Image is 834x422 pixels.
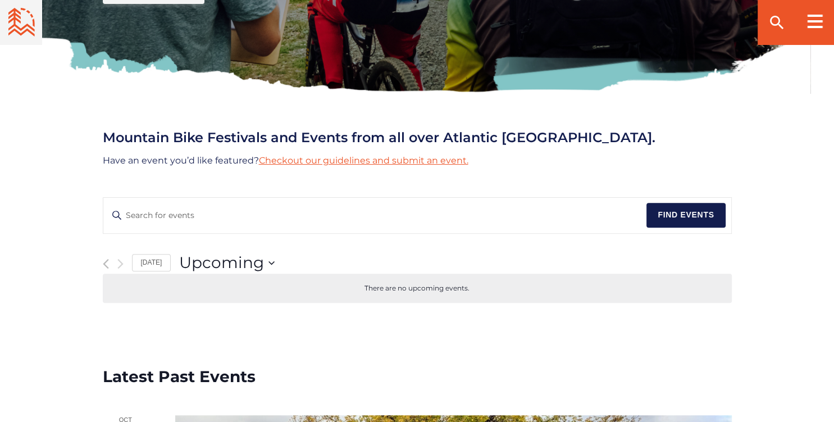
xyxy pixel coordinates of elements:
h2: Latest Past Events [103,366,732,388]
a: Checkout our guidelines and submit an event. [259,155,468,166]
ion-icon: search [768,13,786,31]
input: Enter Keyword. Search for events by Keyword. [103,198,647,233]
h3: Mountain Bike Festivals and Events from all over Atlantic [GEOGRAPHIC_DATA]. [103,128,732,148]
span: Upcoming [179,252,264,274]
li: There are no upcoming events. [364,283,470,293]
a: Previous Events [103,258,109,269]
button: Click to toggle datepicker [179,252,275,274]
button: Next Events [117,258,124,269]
button: Find Events [646,203,725,228]
p: Have an event you’d like featured? [103,152,732,169]
a: Click to select today's date [132,254,171,271]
